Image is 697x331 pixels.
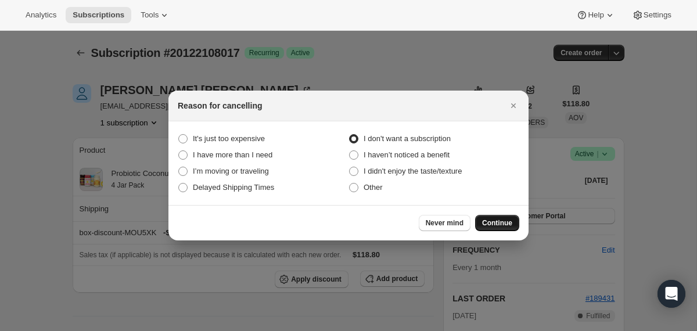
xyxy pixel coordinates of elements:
button: Analytics [19,7,63,23]
h2: Reason for cancelling [178,100,262,111]
button: Continue [475,215,519,231]
button: Subscriptions [66,7,131,23]
button: Tools [134,7,177,23]
span: Help [588,10,603,20]
span: I didn't enjoy the taste/texture [364,167,462,175]
button: Settings [625,7,678,23]
span: I’m moving or traveling [193,167,269,175]
span: Tools [141,10,159,20]
span: Never mind [426,218,464,228]
span: I haven’t noticed a benefit [364,150,450,159]
span: Subscriptions [73,10,124,20]
span: Continue [482,218,512,228]
span: It's just too expensive [193,134,265,143]
div: Open Intercom Messenger [658,280,685,308]
span: I don't want a subscription [364,134,451,143]
span: Analytics [26,10,56,20]
span: Other [364,183,383,192]
button: Help [569,7,622,23]
button: Close [505,98,522,114]
span: Settings [644,10,671,20]
span: Delayed Shipping Times [193,183,274,192]
span: I have more than I need [193,150,272,159]
button: Never mind [419,215,470,231]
